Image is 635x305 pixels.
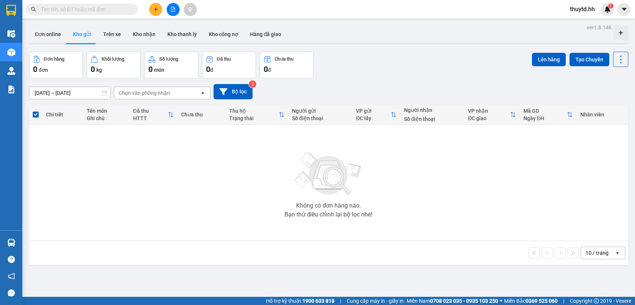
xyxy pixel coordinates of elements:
[229,108,279,114] div: Thu hộ
[275,57,294,62] div: Chưa thu
[618,3,631,16] button: caret-down
[148,65,153,74] span: 0
[44,57,64,62] div: Đơn hàng
[214,84,253,99] button: Bộ lọc
[586,249,609,257] div: 10 / trang
[200,90,206,96] svg: open
[580,112,625,118] div: Nhân viên
[468,115,510,121] div: ĐC giao
[203,25,244,43] button: Kho công nợ
[570,53,609,66] button: Tạo Chuyến
[407,297,498,305] span: Miền Nam
[7,239,15,247] img: warehouse-icon
[563,297,564,305] span: |
[67,25,97,43] button: Kho gửi
[340,297,341,305] span: |
[119,89,170,97] div: Chọn văn phòng nhận
[504,297,558,305] span: Miền Bắc
[302,298,334,304] strong: 1900 633 818
[184,3,197,16] button: aim
[296,203,361,209] div: Không có đơn hàng nào.
[526,298,558,304] strong: 0369 525 060
[29,25,67,43] button: Đơn online
[594,298,599,304] span: copyright
[127,25,161,43] button: Kho nhận
[31,7,36,12] span: search
[292,108,349,114] div: Người gửi
[532,53,566,66] button: Lên hàng
[352,105,400,125] th: Toggle SortBy
[7,67,15,75] img: warehouse-icon
[404,116,461,122] div: Số điện thoại
[161,25,203,43] button: Kho thanh lý
[356,108,391,114] div: VP gửi
[356,115,391,121] div: ĐC lấy
[97,25,127,43] button: Trên xe
[523,108,567,114] div: Mã GD
[6,5,16,16] img: logo-vxr
[170,7,176,12] span: file-add
[268,67,271,73] span: đ
[8,273,15,280] span: notification
[8,256,15,263] span: question-circle
[404,107,461,113] div: Người nhận
[7,48,15,56] img: warehouse-icon
[46,112,79,118] div: Chi tiết
[154,67,164,73] span: món
[621,6,628,13] span: caret-down
[249,80,256,88] sup: 2
[133,108,168,114] div: Đã thu
[266,297,334,305] span: Hỗ trợ kỹ thuật:
[260,52,314,78] button: Chưa thu0đ
[608,3,613,9] sup: 1
[149,3,162,16] button: plus
[33,65,37,74] span: 0
[29,52,83,78] button: Đơn hàng0đơn
[133,115,168,121] div: HTTT
[8,289,15,296] span: message
[468,108,510,114] div: VP nhận
[587,23,612,32] div: ver 1.8.146
[244,25,287,43] button: Hàng đã giao
[615,250,620,256] svg: open
[202,52,256,78] button: Đã thu0đ
[29,87,110,99] input: Select a date range.
[291,148,366,200] img: svg+xml;base64,PHN2ZyBjbGFzcz0ibGlzdC1wbHVnX19zdmciIHhtbG5zPSJodHRwOi8vd3d3LnczLm9yZy8yMDAwL3N2Zy...
[347,297,405,305] span: Cung cấp máy in - giấy in:
[217,57,231,62] div: Đã thu
[87,115,125,121] div: Ghi chú
[102,57,124,62] div: Khối lượng
[464,105,520,125] th: Toggle SortBy
[129,105,177,125] th: Toggle SortBy
[264,65,268,74] span: 0
[564,4,601,14] span: thuytd.hh
[144,52,198,78] button: Số lượng0món
[523,115,567,121] div: Ngày ĐH
[181,112,222,118] div: Chưa thu
[210,67,213,73] span: đ
[153,7,158,12] span: plus
[87,108,125,114] div: Tên món
[225,105,288,125] th: Toggle SortBy
[187,7,193,12] span: aim
[7,86,15,93] img: solution-icon
[96,67,102,73] span: kg
[500,299,502,302] span: ⚪️
[604,6,611,13] img: icon-new-feature
[520,105,577,125] th: Toggle SortBy
[87,52,141,78] button: Khối lượng0kg
[206,65,210,74] span: 0
[285,212,372,218] div: Bạn thử điều chỉnh lại bộ lọc nhé!
[229,115,279,121] div: Trạng thái
[609,3,612,9] span: 1
[167,3,180,16] button: file-add
[41,5,129,13] input: Tìm tên, số ĐT hoặc mã đơn
[39,67,48,73] span: đơn
[613,25,628,40] div: Tạo kho hàng mới
[159,57,178,62] div: Số lượng
[7,30,15,38] img: warehouse-icon
[430,298,498,304] strong: 0708 023 035 - 0935 103 250
[91,65,95,74] span: 0
[292,115,349,121] div: Số điện thoại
